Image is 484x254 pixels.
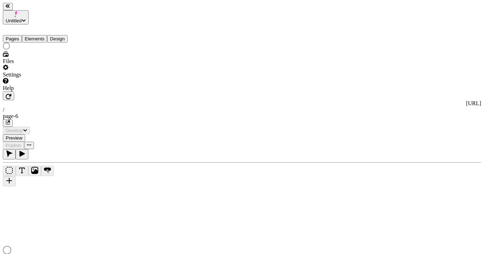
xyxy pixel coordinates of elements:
[3,58,88,64] div: Files
[28,166,41,176] button: Image
[6,18,22,23] span: Untitled
[6,143,21,148] span: Publish
[3,85,88,91] div: Help
[6,135,22,141] span: Preview
[3,113,481,119] div: page-6
[3,142,24,149] button: Publish
[41,166,54,176] button: Button
[22,35,47,43] button: Elements
[3,100,481,107] div: [URL]
[3,35,22,43] button: Pages
[3,134,25,142] button: Preview
[3,72,88,78] div: Settings
[16,166,28,176] button: Text
[6,128,23,133] span: Desktop
[3,127,30,134] button: Desktop
[3,166,16,176] button: Box
[47,35,68,43] button: Design
[3,107,481,113] div: /
[3,10,29,24] button: Untitled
